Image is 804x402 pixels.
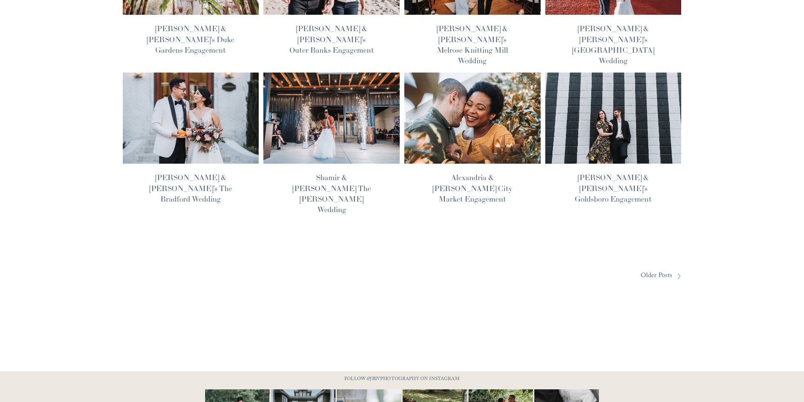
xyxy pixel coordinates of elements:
img: Shamir &amp; Keegan’s The Meadows Raleigh Wedding [263,72,401,164]
p: FOLLOW @JBIVPHOTOGRAPHY ON INSTAGRAM [328,375,476,384]
img: Justine &amp; Xinli’s The Bradford Wedding [122,72,260,164]
img: Alexandria &amp; Ahmed's City Market Engagement [403,72,541,164]
a: [PERSON_NAME] & [PERSON_NAME]'s [GEOGRAPHIC_DATA] Wedding [572,24,654,65]
a: [PERSON_NAME] & [PERSON_NAME]’s Outer Banks Engagement [290,24,374,54]
a: [PERSON_NAME] & [PERSON_NAME]'s Duke Gardens Engagement [147,24,234,54]
a: [PERSON_NAME] & [PERSON_NAME]’s Melrose Knitting Mill Wedding [437,24,508,65]
a: Shamir & [PERSON_NAME] The [PERSON_NAME] Wedding [292,173,371,214]
span: Older Posts [641,270,673,283]
a: Alexandria & [PERSON_NAME] City Market Engagement [433,173,512,203]
a: Older Posts [402,270,682,283]
a: [PERSON_NAME] & [PERSON_NAME]'s Goldsboro Engagement [575,173,652,203]
img: Adrienne &amp; Michael's Goldsboro Engagement [544,72,682,164]
a: [PERSON_NAME] & [PERSON_NAME]’s The Bradford Wedding [149,173,232,203]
